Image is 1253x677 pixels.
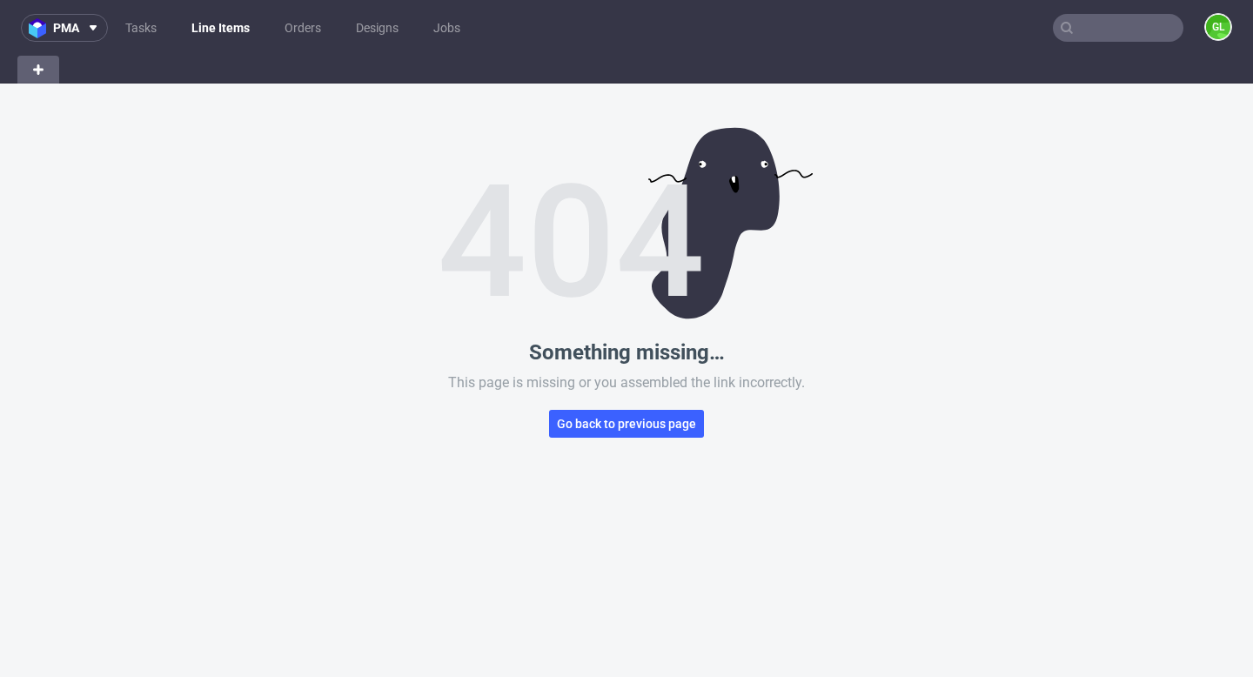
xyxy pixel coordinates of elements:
button: Go back to previous page [549,410,704,438]
span: pma [53,22,79,34]
a: Orders [274,14,332,42]
p: Something missing… [529,340,725,365]
a: Line Items [181,14,260,42]
figcaption: GL [1206,15,1230,39]
span: Go back to previous page [557,418,696,430]
button: pma [21,14,108,42]
img: logo [29,18,53,38]
a: Tasks [115,14,167,42]
p: This page is missing or you assembled the link incorrectly. [448,373,805,392]
a: Designs [345,14,409,42]
img: Error image [441,127,813,319]
a: Jobs [423,14,471,42]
